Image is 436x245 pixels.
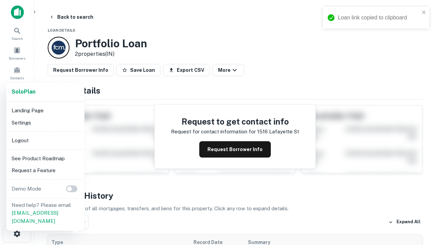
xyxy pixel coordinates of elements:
[12,210,58,224] a: [EMAIL_ADDRESS][DOMAIN_NAME]
[338,14,420,22] div: Loan link copied to clipboard
[12,201,79,225] p: Need help? Please email
[9,104,82,117] li: Landing Page
[9,134,82,147] li: Logout
[12,88,35,95] strong: Solo Plan
[9,117,82,129] li: Settings
[402,191,436,223] iframe: Chat Widget
[12,88,35,96] a: SoloPlan
[9,164,82,177] li: Request a Feature
[9,152,82,165] li: See Product Roadmap
[9,185,44,193] p: Demo Mode
[422,10,426,16] button: close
